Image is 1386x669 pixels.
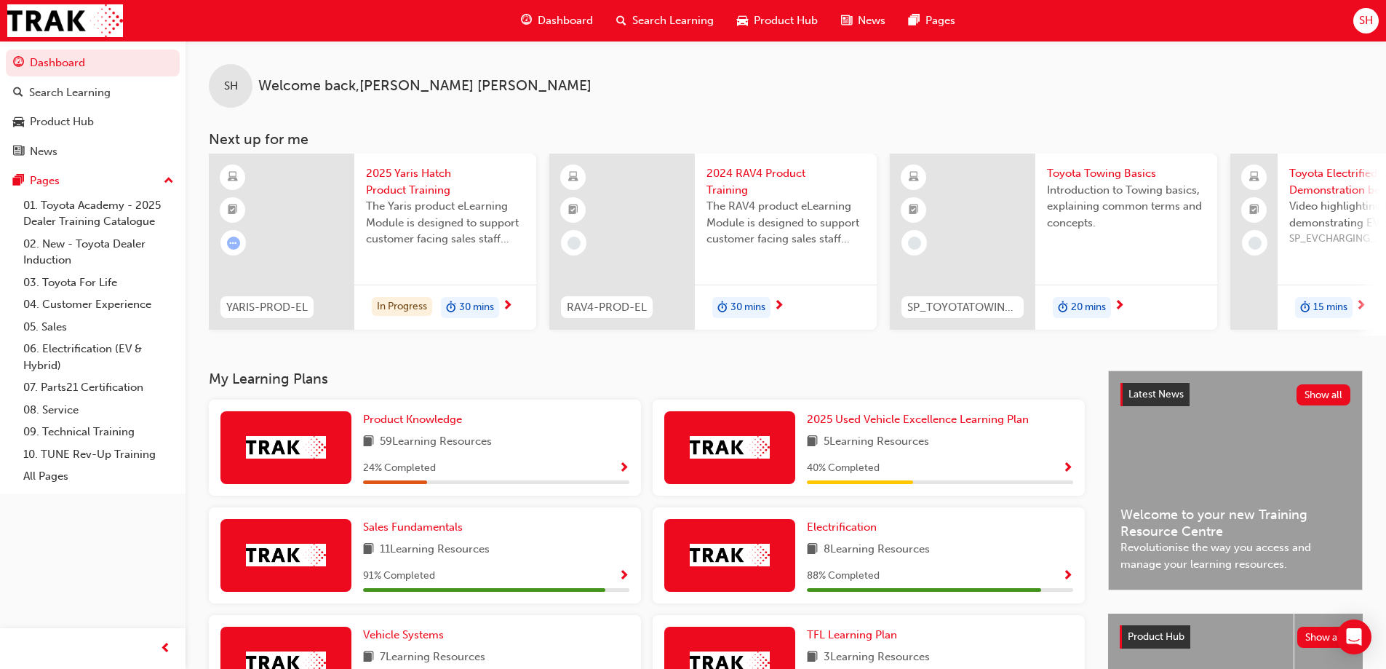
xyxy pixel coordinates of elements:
a: 05. Sales [17,316,180,339]
a: 03. Toyota For Life [17,272,180,294]
img: Trak [246,436,326,459]
span: Latest News [1128,388,1184,400]
span: learningRecordVerb_NONE-icon [1248,237,1262,250]
span: SH [1359,12,1373,29]
span: learningRecordVerb_ATTEMPT-icon [227,237,240,250]
span: 11 Learning Resources [380,541,490,559]
a: All Pages [17,465,180,488]
button: SH [1353,8,1379,33]
span: 88 % Completed [807,568,880,585]
span: 8 Learning Resources [824,541,930,559]
span: next-icon [773,300,784,313]
span: 59 Learning Resources [380,433,492,451]
a: SP_TOYOTATOWING_0424Toyota Towing BasicsIntroduction to Towing basics, explaining common terms an... [890,154,1217,330]
span: The Yaris product eLearning Module is designed to support customer facing sales staff with introd... [366,198,525,248]
span: pages-icon [13,175,24,188]
span: book-icon [363,649,374,667]
img: Trak [690,436,770,459]
span: SP_TOYOTATOWING_0424 [907,299,1018,316]
button: Show all [1297,627,1352,648]
a: pages-iconPages [897,6,967,36]
h3: Next up for me [186,131,1386,148]
span: Revolutionise the way you access and manage your learning resources. [1120,539,1350,572]
span: 40 % Completed [807,460,880,477]
span: Show Progress [1062,462,1073,475]
div: Open Intercom Messenger [1337,619,1371,654]
span: next-icon [1355,300,1366,313]
span: search-icon [13,87,23,100]
button: Show Progress [618,567,629,585]
a: RAV4-PROD-EL2024 RAV4 Product TrainingThe RAV4 product eLearning Module is designed to support cu... [549,154,877,330]
span: guage-icon [13,57,24,70]
span: 20 mins [1071,299,1106,316]
span: Show Progress [618,570,629,583]
a: car-iconProduct Hub [725,6,829,36]
span: Show Progress [1062,570,1073,583]
span: duration-icon [1300,298,1310,317]
img: Trak [690,544,770,566]
span: The RAV4 product eLearning Module is designed to support customer facing sales staff with introdu... [706,198,865,248]
span: Product Knowledge [363,413,462,426]
span: book-icon [807,433,818,451]
a: 02. New - Toyota Dealer Induction [17,233,180,272]
span: 2025 Yaris Hatch Product Training [366,165,525,198]
a: News [6,138,180,165]
a: 08. Service [17,399,180,421]
span: 91 % Completed [363,568,435,585]
span: pages-icon [909,12,920,30]
span: TFL Learning Plan [807,628,897,641]
span: duration-icon [717,298,728,317]
span: news-icon [13,146,24,159]
span: Product Hub [1128,630,1184,643]
a: Dashboard [6,50,180,76]
a: Product Knowledge [363,411,468,428]
span: car-icon [13,116,24,129]
a: 07. Parts21 Certification [17,376,180,399]
span: learningRecordVerb_NONE-icon [567,237,581,250]
span: 30 mins [730,299,765,316]
span: Search Learning [632,12,714,29]
button: Show Progress [1062,567,1073,585]
div: Search Learning [29,84,111,101]
img: Trak [246,544,326,566]
span: learningResourceType_ELEARNING-icon [909,168,919,187]
span: Introduction to Towing basics, explaining common terms and concepts. [1047,182,1206,231]
a: 09. Technical Training [17,421,180,443]
h3: My Learning Plans [209,371,1085,387]
a: news-iconNews [829,6,897,36]
span: booktick-icon [568,201,578,220]
span: guage-icon [521,12,532,30]
span: booktick-icon [1249,201,1259,220]
span: learningResourceType_ELEARNING-icon [568,168,578,187]
a: 01. Toyota Academy - 2025 Dealer Training Catalogue [17,194,180,233]
span: YARIS-PROD-EL [226,299,308,316]
a: YARIS-PROD-EL2025 Yaris Hatch Product TrainingThe Yaris product eLearning Module is designed to s... [209,154,536,330]
span: learningResourceType_ELEARNING-icon [228,168,238,187]
button: DashboardSearch LearningProduct HubNews [6,47,180,167]
a: Latest NewsShow all [1120,383,1350,406]
button: Show Progress [618,459,629,478]
button: Pages [6,167,180,194]
a: 06. Electrification (EV & Hybrid) [17,338,180,376]
span: book-icon [807,649,818,667]
span: Show Progress [618,462,629,475]
span: 7 Learning Resources [380,649,485,667]
a: search-iconSearch Learning [605,6,725,36]
div: News [30,143,57,160]
a: Electrification [807,519,883,536]
span: 2025 Used Vehicle Excellence Learning Plan [807,413,1029,426]
span: Pages [925,12,955,29]
span: book-icon [363,541,374,559]
span: learningRecordVerb_NONE-icon [908,237,921,250]
span: Welcome back , [PERSON_NAME] [PERSON_NAME] [258,78,592,95]
span: Product Hub [754,12,818,29]
span: duration-icon [1058,298,1068,317]
span: RAV4-PROD-EL [567,299,647,316]
img: Trak [7,4,123,37]
span: book-icon [807,541,818,559]
span: book-icon [363,433,374,451]
span: SH [224,78,238,95]
div: In Progress [372,297,432,317]
span: search-icon [616,12,626,30]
